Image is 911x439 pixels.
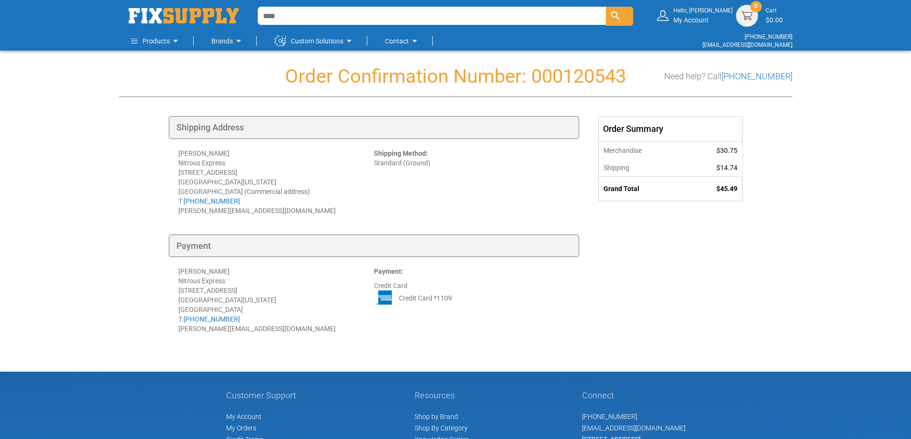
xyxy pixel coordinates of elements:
th: Shipping [599,159,686,177]
strong: Payment: [374,268,403,275]
a: Contact [385,32,420,51]
h5: Connect [582,391,685,400]
img: Fix Industrial Supply [129,8,239,23]
a: Custom Solutions [274,32,355,51]
h3: Need help? Call [664,72,792,81]
a: [PHONE_NUMBER] [184,197,240,205]
a: [EMAIL_ADDRESS][DOMAIN_NAME] [582,424,685,432]
span: $30.75 [716,147,737,154]
div: [PERSON_NAME] Nitrous Express [STREET_ADDRESS] [GEOGRAPHIC_DATA][US_STATE] [GEOGRAPHIC_DATA] (Com... [178,149,374,215]
span: $14.74 [716,164,737,171]
small: Hello, [PERSON_NAME] [673,7,733,15]
div: My Account [673,7,733,24]
a: Shop by Brand [415,413,458,420]
a: Brands [211,32,244,51]
h5: Customer Support [226,391,301,400]
div: Order Summary [599,117,742,141]
strong: Shipping Method: [374,150,428,157]
span: 0 [754,2,757,11]
th: Merchandise [599,141,686,159]
span: Credit Card *1109 [399,293,452,303]
span: My Orders [226,424,256,432]
div: Standard (Ground) [374,149,570,215]
a: [EMAIL_ADDRESS][DOMAIN_NAME] [702,42,792,48]
small: Cart [766,7,783,15]
img: AE [374,290,396,305]
h5: Resources [415,391,469,400]
strong: Grand Total [604,185,639,193]
div: Credit Card [374,267,570,333]
span: $45.49 [716,185,737,193]
span: My Account [226,413,262,420]
div: Shipping Address [169,116,579,139]
span: $0.00 [766,16,783,24]
a: Products [131,32,181,51]
a: [PHONE_NUMBER] [722,71,792,81]
div: [PERSON_NAME] Nitrous Express [STREET_ADDRESS] [GEOGRAPHIC_DATA][US_STATE] [GEOGRAPHIC_DATA] T: [... [178,267,374,333]
a: store logo [129,8,239,23]
a: [PHONE_NUMBER] [745,33,792,40]
div: Payment [169,235,579,257]
h1: Order Confirmation Number: 000120543 [119,66,792,87]
a: Shop By Category [415,424,468,432]
a: [PHONE_NUMBER] [582,413,637,420]
a: [PHONE_NUMBER] [184,315,240,323]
